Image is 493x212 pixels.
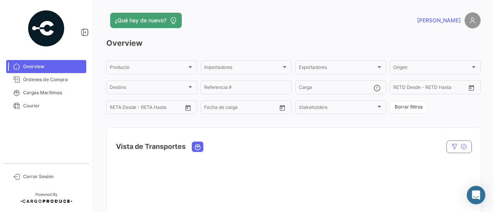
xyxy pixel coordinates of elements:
span: Cerrar Sesión [23,173,83,180]
input: Hasta [223,106,258,111]
span: ¿Qué hay de nuevo? [115,17,166,24]
span: [PERSON_NAME] [417,17,461,24]
button: Open calendar [466,82,477,93]
span: Destino [110,86,187,91]
span: Origen [393,66,470,71]
span: Producto [110,66,187,71]
img: powered-by.png [27,9,65,48]
input: Hasta [413,86,447,91]
a: Órdenes de Compra [6,73,86,86]
span: Exportadores [299,66,376,71]
span: Importadores [204,66,281,71]
input: Hasta [129,106,164,111]
span: Stakeholders [299,106,376,111]
div: Abrir Intercom Messenger [467,186,485,204]
h3: Overview [106,38,481,48]
input: Desde [204,106,218,111]
img: placeholder-user.png [464,12,481,28]
a: Overview [6,60,86,73]
span: Cargas Marítimas [23,89,83,96]
button: Open calendar [182,102,194,114]
a: Cargas Marítimas [6,86,86,99]
button: ¿Qué hay de nuevo? [110,13,182,28]
span: Courier [23,102,83,109]
h4: Vista de Transportes [116,141,186,152]
a: Courier [6,99,86,112]
input: Desde [393,86,407,91]
button: Ocean [192,142,203,152]
button: Open calendar [277,102,288,114]
span: Overview [23,63,83,70]
button: Borrar filtros [390,101,428,114]
span: Órdenes de Compra [23,76,83,83]
input: Desde [110,106,124,111]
